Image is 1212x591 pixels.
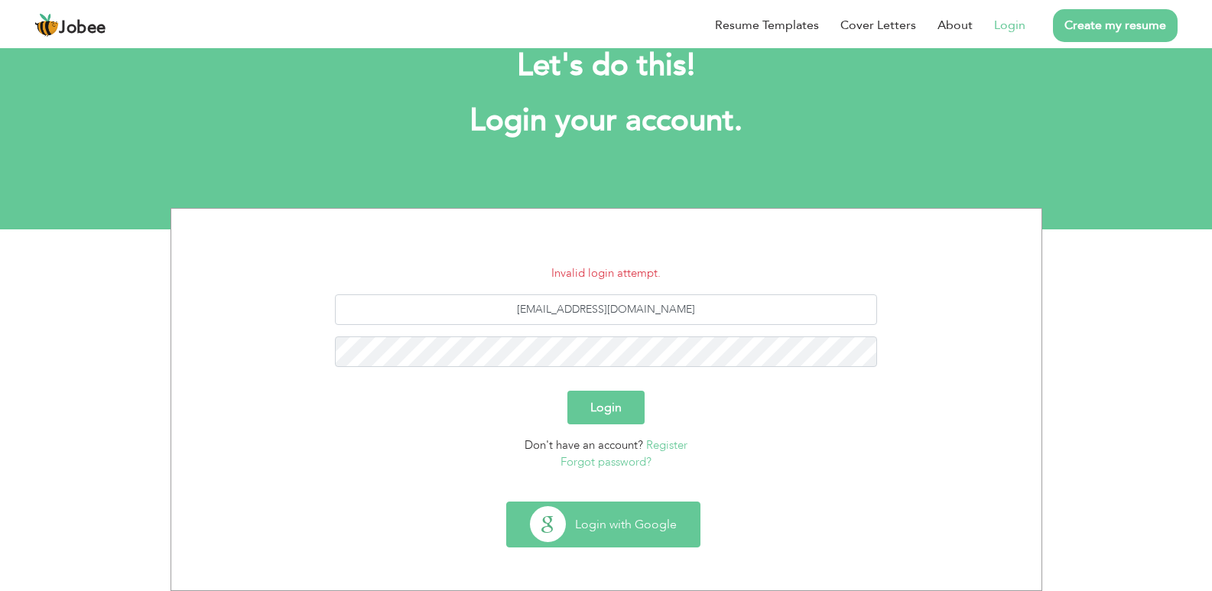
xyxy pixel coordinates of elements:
[561,454,651,469] a: Forgot password?
[193,101,1019,141] h1: Login your account.
[1053,9,1178,42] a: Create my resume
[646,437,687,453] a: Register
[34,13,59,37] img: jobee.io
[183,265,1030,282] li: Invalid login attempt.
[715,16,819,34] a: Resume Templates
[840,16,916,34] a: Cover Letters
[335,294,877,325] input: Email
[193,46,1019,86] h2: Let's do this!
[59,20,106,37] span: Jobee
[994,16,1025,34] a: Login
[525,437,643,453] span: Don't have an account?
[507,502,700,547] button: Login with Google
[34,13,106,37] a: Jobee
[567,391,645,424] button: Login
[937,16,973,34] a: About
